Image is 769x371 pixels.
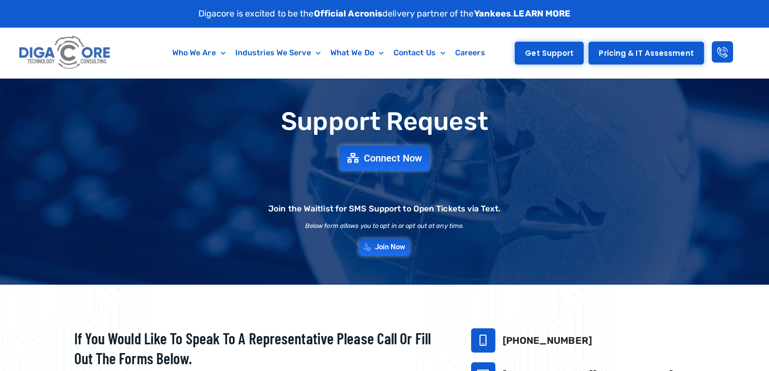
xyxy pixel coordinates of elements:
[50,108,720,135] h1: Support Request
[16,32,114,73] img: Digacore logo 1
[268,205,501,213] h2: Join the Waitlist for SMS Support to Open Tickets via Text.
[74,328,447,369] h2: If you would like to speak to a representative please call or fill out the forms below.
[364,153,422,163] span: Connect Now
[167,42,230,64] a: Who We Are
[339,145,430,171] a: Connect Now
[375,243,406,251] span: Join Now
[198,7,571,20] p: Digacore is excited to be the delivery partner of the .
[515,42,584,65] a: Get Support
[230,42,326,64] a: Industries We Serve
[503,335,592,346] a: [PHONE_NUMBER]
[326,42,389,64] a: What We Do
[513,8,571,19] a: LEARN MORE
[474,8,511,19] strong: Yankees
[471,328,495,353] a: 732-646-5725
[450,42,490,64] a: Careers
[305,223,464,229] h2: Below form allows you to opt in or opt out at any time.
[389,42,450,64] a: Contact Us
[154,42,504,64] nav: Menu
[314,8,383,19] strong: Official Acronis
[589,42,704,65] a: Pricing & IT Assessment
[525,49,573,57] span: Get Support
[359,239,410,256] a: Join Now
[599,49,693,57] span: Pricing & IT Assessment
